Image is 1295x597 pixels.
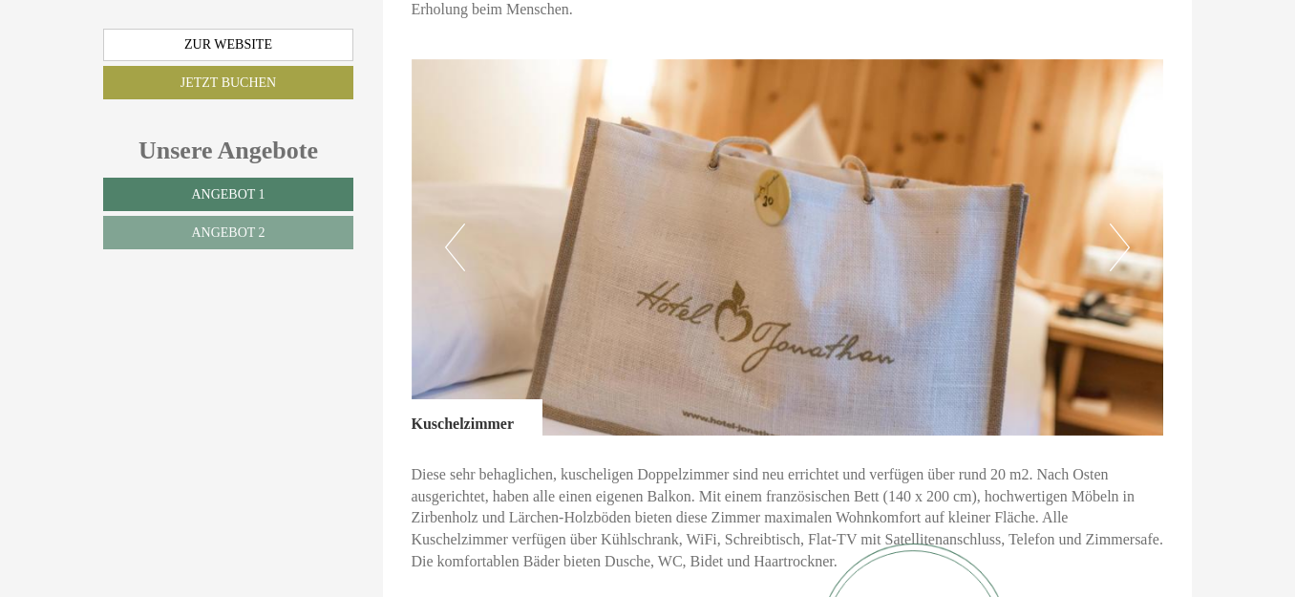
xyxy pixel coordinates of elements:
[412,464,1164,573] p: Diese sehr behaglichen, kuscheligen Doppelzimmer sind neu errichtet und verfügen über rund 20 m2....
[412,399,543,436] div: Kuschelzimmer
[445,224,465,271] button: Previous
[103,66,353,99] a: Jetzt buchen
[103,133,353,168] div: Unsere Angebote
[191,187,265,202] span: Angebot 1
[412,59,1164,436] img: image
[191,225,265,240] span: Angebot 2
[1110,224,1130,271] button: Next
[103,29,353,61] a: Zur Website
